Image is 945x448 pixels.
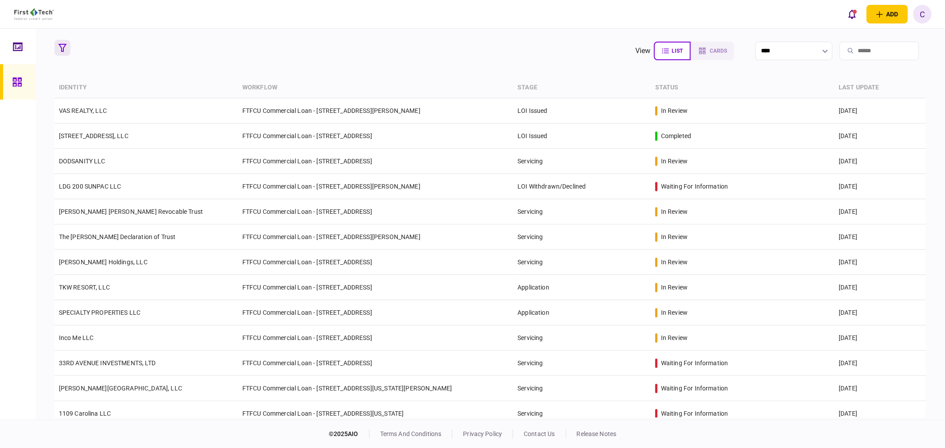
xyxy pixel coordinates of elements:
[661,258,688,266] div: in review
[59,158,105,165] a: DODSANITY LLC
[513,376,651,401] td: Servicing
[661,157,688,166] div: in review
[834,98,926,124] td: [DATE]
[513,174,651,199] td: LOI Withdrawn/Declined
[513,224,651,250] td: Servicing
[834,300,926,325] td: [DATE]
[913,5,932,23] button: C
[329,429,369,439] div: © 2025 AIO
[577,430,617,437] a: release notes
[834,325,926,351] td: [DATE]
[710,48,727,54] span: cards
[635,46,651,56] div: view
[513,77,651,98] th: stage
[238,275,513,300] td: FTFCU Commercial Loan - [STREET_ADDRESS]
[59,259,148,266] a: [PERSON_NAME] Holdings, LLC
[834,351,926,376] td: [DATE]
[513,98,651,124] td: LOI Issued
[661,182,728,191] div: waiting for information
[59,334,94,341] a: Inco Me LLC
[463,430,502,437] a: privacy policy
[238,376,513,401] td: FTFCU Commercial Loan - [STREET_ADDRESS][US_STATE][PERSON_NAME]
[691,42,734,60] button: cards
[661,283,688,292] div: in review
[651,77,834,98] th: status
[513,300,651,325] td: Application
[59,385,182,392] a: [PERSON_NAME][GEOGRAPHIC_DATA], LLC
[238,351,513,376] td: FTFCU Commercial Loan - [STREET_ADDRESS]
[661,359,728,367] div: waiting for information
[661,106,688,115] div: in review
[238,224,513,250] td: FTFCU Commercial Loan - [STREET_ADDRESS][PERSON_NAME]
[513,149,651,174] td: Servicing
[513,250,651,275] td: Servicing
[238,98,513,124] td: FTFCU Commercial Loan - [STREET_ADDRESS][PERSON_NAME]
[238,149,513,174] td: FTFCU Commercial Loan - [STREET_ADDRESS]
[59,309,141,316] a: SPECIALTY PROPERTIES LLC
[867,5,908,23] button: open adding identity options
[238,77,513,98] th: workflow
[834,376,926,401] td: [DATE]
[661,384,728,393] div: waiting for information
[661,131,691,140] div: completed
[834,149,926,174] td: [DATE]
[54,77,238,98] th: identity
[59,132,128,139] a: [STREET_ADDRESS], LLC
[238,325,513,351] td: FTFCU Commercial Loan - [STREET_ADDRESS]
[661,232,688,241] div: in review
[513,325,651,351] td: Servicing
[513,351,651,376] td: Servicing
[14,8,54,20] img: client company logo
[513,124,651,149] td: LOI Issued
[59,208,203,215] a: [PERSON_NAME] [PERSON_NAME] Revocable Trust
[834,174,926,199] td: [DATE]
[513,199,651,224] td: Servicing
[59,183,121,190] a: LDG 200 SUNPAC LLC
[238,401,513,426] td: FTFCU Commercial Loan - [STREET_ADDRESS][US_STATE]
[59,410,111,417] a: 1109 Carolina LLC
[238,174,513,199] td: FTFCU Commercial Loan - [STREET_ADDRESS][PERSON_NAME]
[834,124,926,149] td: [DATE]
[238,199,513,224] td: FTFCU Commercial Loan - [STREET_ADDRESS]
[834,250,926,275] td: [DATE]
[834,401,926,426] td: [DATE]
[524,430,555,437] a: contact us
[238,250,513,275] td: FTFCU Commercial Loan - [STREET_ADDRESS]
[238,124,513,149] td: FTFCU Commercial Loan - [STREET_ADDRESS]
[834,224,926,250] td: [DATE]
[654,42,691,60] button: list
[238,300,513,325] td: FTFCU Commercial Loan - [STREET_ADDRESS]
[672,48,683,54] span: list
[834,199,926,224] td: [DATE]
[59,284,110,291] a: TKW RESORT, LLC
[661,333,688,342] div: in review
[59,359,156,367] a: 33RD AVENUE INVESTMENTS, LTD
[59,233,176,240] a: The [PERSON_NAME] Declaration of Trust
[834,77,926,98] th: last update
[380,430,442,437] a: terms and conditions
[661,308,688,317] div: in review
[843,5,861,23] button: open notifications list
[59,107,107,114] a: VAS REALTY, LLC
[661,207,688,216] div: in review
[661,409,728,418] div: waiting for information
[513,401,651,426] td: Servicing
[513,275,651,300] td: Application
[834,275,926,300] td: [DATE]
